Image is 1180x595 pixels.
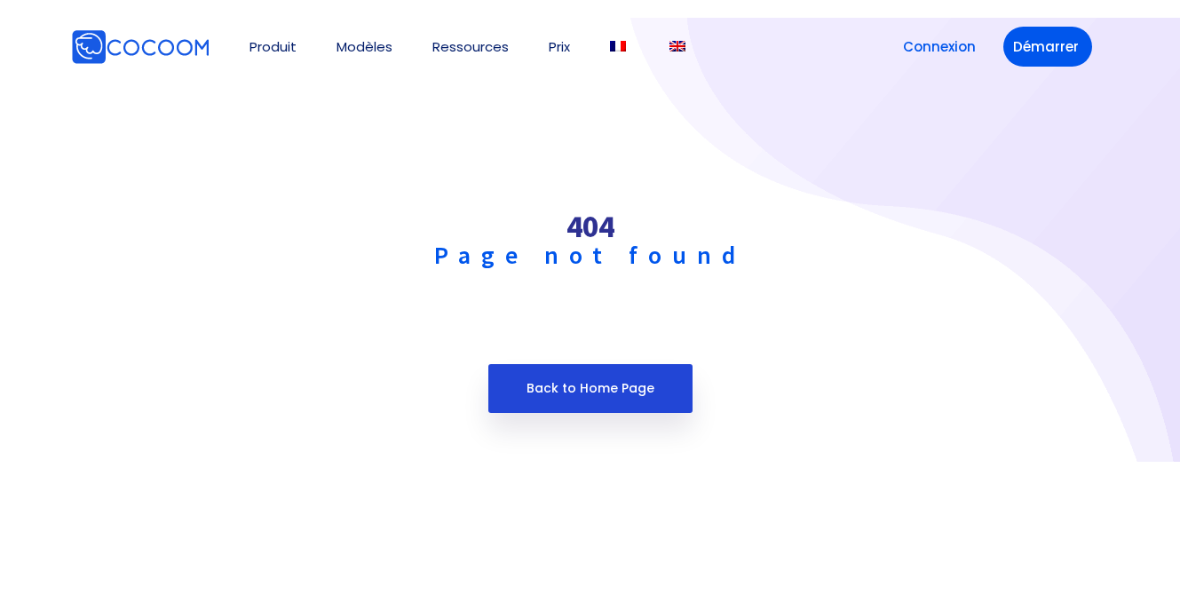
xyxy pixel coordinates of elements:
a: Back to Home Page [488,364,693,413]
a: Produit [249,40,297,53]
img: Cocoom [71,29,210,65]
h1: 404 [71,211,1110,242]
img: Anglais [669,41,685,52]
a: Ressources [432,40,509,53]
a: Démarrer [1003,27,1092,67]
a: Connexion [893,27,986,67]
p: Sorry, this page was not found [71,290,1110,314]
a: Modèles [337,40,392,53]
h2: Page not found [71,242,1110,267]
img: Français [610,41,626,52]
a: Prix [549,40,570,53]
